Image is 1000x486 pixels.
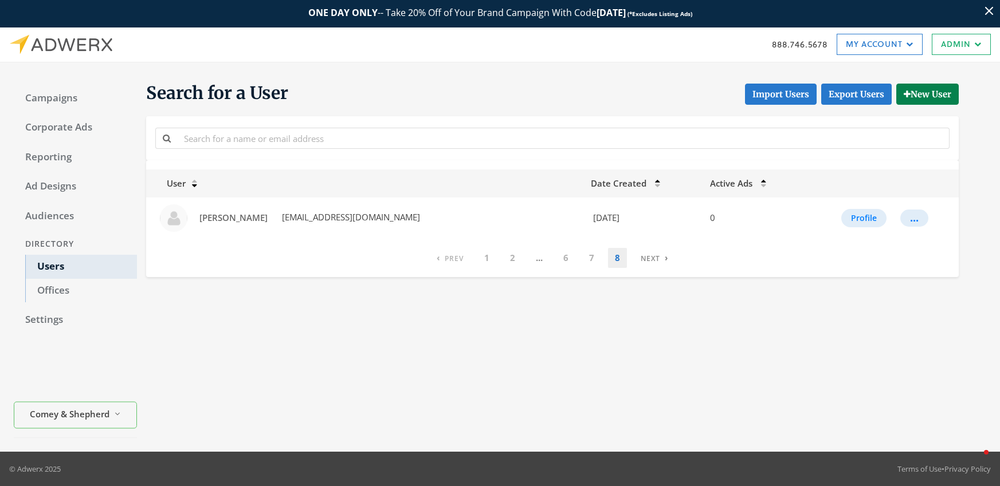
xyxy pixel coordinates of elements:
a: Settings [14,308,137,332]
div: • [897,463,991,475]
a: 6 [556,248,575,268]
span: [EMAIL_ADDRESS][DOMAIN_NAME] [280,211,420,223]
a: 7 [582,248,601,268]
i: Search for a name or email address [163,134,171,143]
a: [PERSON_NAME] [192,207,275,228]
a: Offices [25,279,137,303]
span: Active Ads [710,177,752,189]
a: Audiences [14,204,137,228]
a: Export Users [821,84,892,105]
span: Search for a User [146,82,288,105]
img: Adwerx [9,34,112,54]
a: Previous [430,248,470,268]
a: Admin [932,34,991,55]
a: 888.746.5678 [772,38,828,50]
a: Ad Designs [14,175,137,199]
a: Campaigns [14,86,137,110]
button: Profile [841,209,887,227]
button: Comey & Shepherd [14,401,137,428]
a: 8 [608,248,627,268]
a: 1 [477,248,496,268]
a: Users [25,255,137,279]
a: 2 [503,248,522,268]
a: My Account [837,34,923,55]
a: Terms of Use [897,464,942,474]
div: Directory [14,234,137,255]
a: Privacy Policy [944,464,991,474]
button: New User [896,84,959,105]
span: ‹ [437,252,440,263]
span: Date Created [591,177,646,189]
span: User [153,177,186,189]
td: [DATE] [584,197,703,239]
td: 0 [703,197,802,239]
nav: pagination [430,248,675,268]
input: Search for a name or email address [177,128,950,149]
button: Import Users [745,84,817,105]
button: ... [900,210,928,227]
p: © Adwerx 2025 [9,463,61,475]
a: Corporate Ads [14,116,137,140]
div: ... [910,218,919,219]
span: [PERSON_NAME] [199,212,268,223]
a: Reporting [14,145,137,169]
span: Comey & Shepherd [30,407,109,420]
img: William Campbell profile [160,204,187,232]
iframe: Intercom live chat [961,447,989,475]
